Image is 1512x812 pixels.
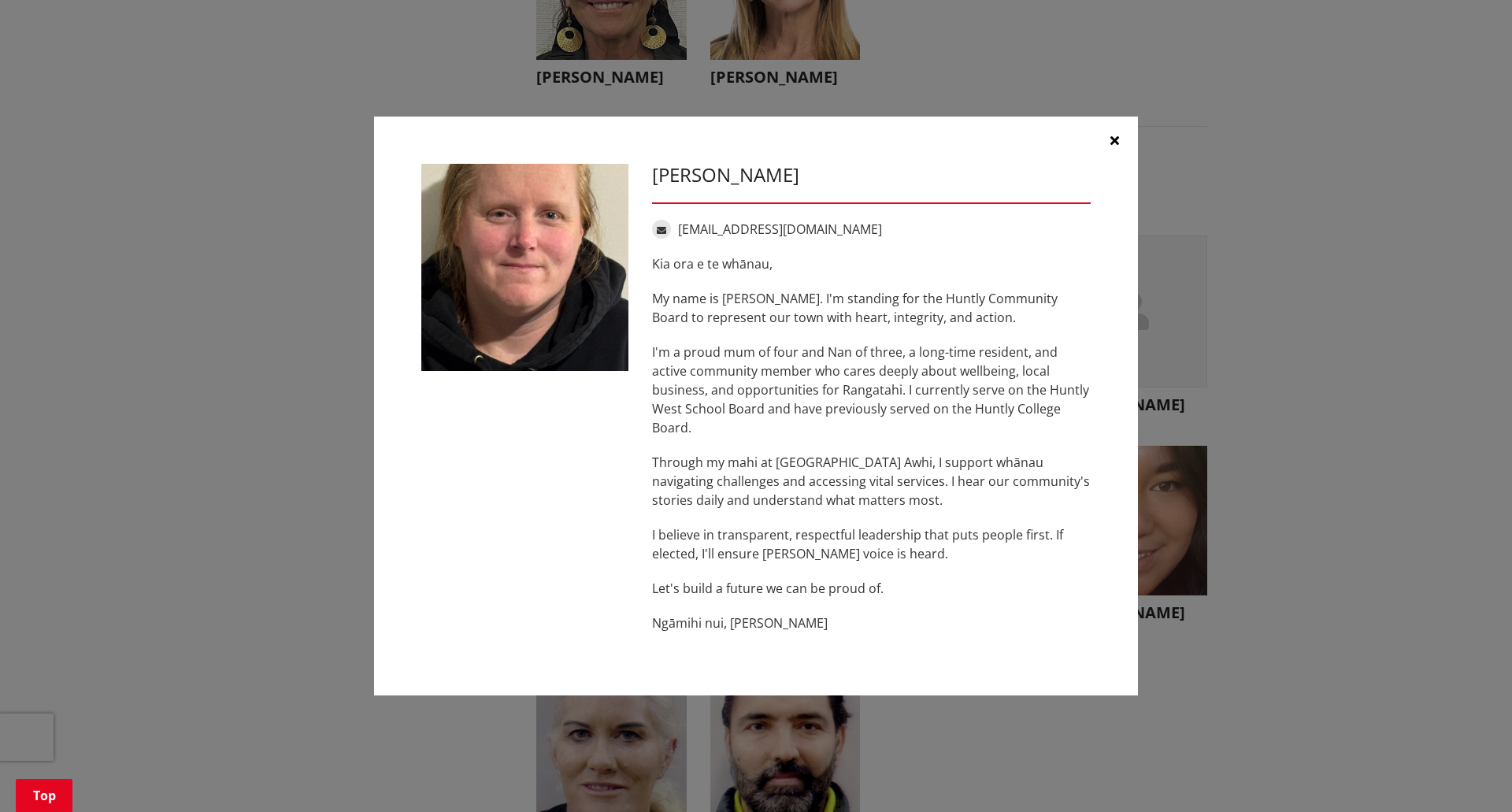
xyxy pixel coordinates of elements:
[676,614,828,632] span: mihi nui, [PERSON_NAME]
[652,453,1091,510] p: Through my mahi at [GEOGRAPHIC_DATA] Awhi, I support whānau navigating challenges and accessing v...
[16,779,72,812] a: Top
[652,579,1091,598] p: Let's build a future we can be proud of.
[652,289,1091,327] p: My name is [PERSON_NAME]. I'm standing for the Huntly Community Board to represent our town with ...
[652,614,1091,632] p: Ngā
[652,254,1091,273] p: Kia ora e te whānau,
[652,164,1091,187] h3: [PERSON_NAME]
[678,221,882,238] a: [EMAIL_ADDRESS][DOMAIN_NAME]
[1440,746,1496,803] iframe: Messenger Launcher
[421,164,628,371] img: WO-B-HU__TENGU_J__iRvEY
[652,525,1091,563] p: I believe in transparent, respectful leadership that puts people first. If elected, I'll ensure [...
[652,343,1091,437] p: I'm a proud mum of four and Nan of three, a long-time resident, and active community member who c...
